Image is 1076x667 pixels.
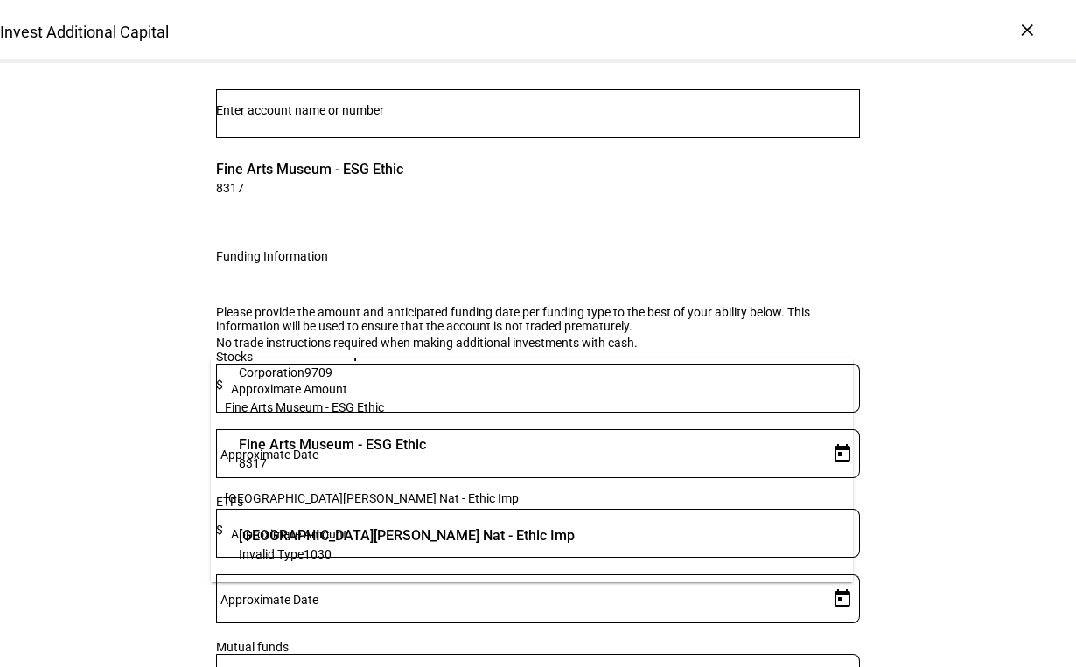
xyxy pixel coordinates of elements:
div: × [1013,16,1041,44]
button: Open calendar [825,436,860,471]
span: 9709 [304,365,332,379]
div: Endowment For Equal Justice [234,339,430,385]
div: Santa Barbara Museum Nat - Ethic Imp [234,521,579,566]
button: Open calendar [825,581,860,616]
span: Fine Arts Museum - ESG Ethic [239,434,426,455]
span: Invalid Type [239,547,304,561]
span: 1030 [304,547,332,561]
span: [GEOGRAPHIC_DATA][PERSON_NAME] Nat - Ethic Imp [225,491,519,505]
span: Corporation [239,365,304,379]
div: Funding Information [216,249,328,263]
mat-label: Approximate Date [220,593,318,607]
div: Please provide the amount and anticipated funding date per funding type to the best of your abili... [216,305,860,333]
div: Stocks [216,350,860,364]
div: Mutual funds [216,640,860,654]
span: Fine Arts Museum - ESG Ethic [225,400,384,414]
div: Fine Arts Museum - ESG Ethic [234,430,430,476]
span: 8317 [239,456,267,470]
span: 8317 [216,179,403,196]
span: Fine Arts Museum - ESG Ethic [216,159,403,179]
input: Number [216,103,860,117]
span: [GEOGRAPHIC_DATA][PERSON_NAME] Nat - Ethic Imp [239,525,575,545]
mat-error: No trade instructions required when making additional investments with cash. [216,333,860,350]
